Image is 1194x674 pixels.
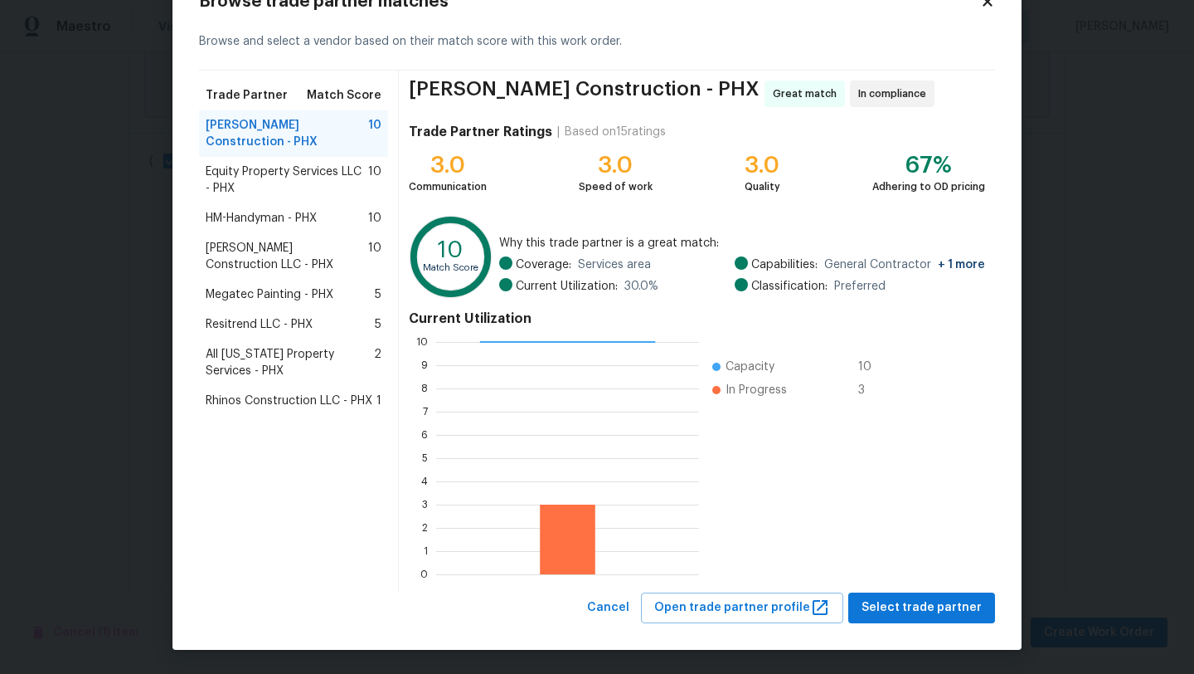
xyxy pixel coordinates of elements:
[751,256,818,273] span: Capabilities:
[416,337,428,347] text: 10
[409,157,487,173] div: 3.0
[862,598,982,618] span: Select trade partner
[368,164,381,197] span: 10
[374,346,381,379] span: 2
[422,523,428,533] text: 2
[409,178,487,195] div: Communication
[368,210,381,227] span: 10
[421,360,428,370] text: 9
[206,393,372,409] span: Rhinos Construction LLC - PHX
[858,85,933,102] span: In compliance
[409,310,985,327] h4: Current Utilization
[376,393,381,409] span: 1
[206,117,368,150] span: [PERSON_NAME] Construction - PHX
[624,278,658,295] span: 30.0 %
[424,546,428,556] text: 1
[307,87,381,104] span: Match Score
[579,157,653,173] div: 3.0
[422,500,428,510] text: 3
[375,286,381,303] span: 5
[409,81,760,107] span: [PERSON_NAME] Construction - PHX
[579,178,653,195] div: Speed of work
[206,286,333,303] span: Megatec Painting - PHX
[641,593,843,623] button: Open trade partner profile
[206,346,374,379] span: All [US_STATE] Property Services - PHX
[565,124,666,140] div: Based on 15 ratings
[368,240,381,273] span: 10
[848,593,995,623] button: Select trade partner
[375,316,381,333] span: 5
[206,164,368,197] span: Equity Property Services LLC - PHX
[587,598,629,618] span: Cancel
[420,569,428,579] text: 0
[726,382,787,398] span: In Progress
[858,382,885,398] span: 3
[199,13,995,71] div: Browse and select a vendor based on their match score with this work order.
[421,383,428,393] text: 8
[368,117,381,150] span: 10
[423,407,428,417] text: 7
[421,476,428,486] text: 4
[206,316,313,333] span: Resitrend LLC - PHX
[206,210,317,227] span: HM-Handyman - PHX
[745,157,780,173] div: 3.0
[751,278,828,295] span: Classification:
[422,453,428,463] text: 5
[552,124,565,140] div: |
[858,359,885,375] span: 10
[206,87,288,104] span: Trade Partner
[516,256,571,273] span: Coverage:
[773,85,843,102] span: Great match
[654,598,830,618] span: Open trade partner profile
[580,593,636,623] button: Cancel
[438,238,464,261] text: 10
[872,178,985,195] div: Adhering to OD pricing
[872,157,985,173] div: 67%
[206,240,368,273] span: [PERSON_NAME] Construction LLC - PHX
[834,278,886,295] span: Preferred
[516,278,618,295] span: Current Utilization:
[423,263,478,272] text: Match Score
[938,259,985,271] span: + 1 more
[726,359,774,375] span: Capacity
[499,235,985,252] span: Why this trade partner is a great match:
[824,256,985,273] span: General Contractor
[745,178,780,195] div: Quality
[409,124,552,140] h4: Trade Partner Ratings
[421,430,428,440] text: 6
[578,256,651,273] span: Services area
